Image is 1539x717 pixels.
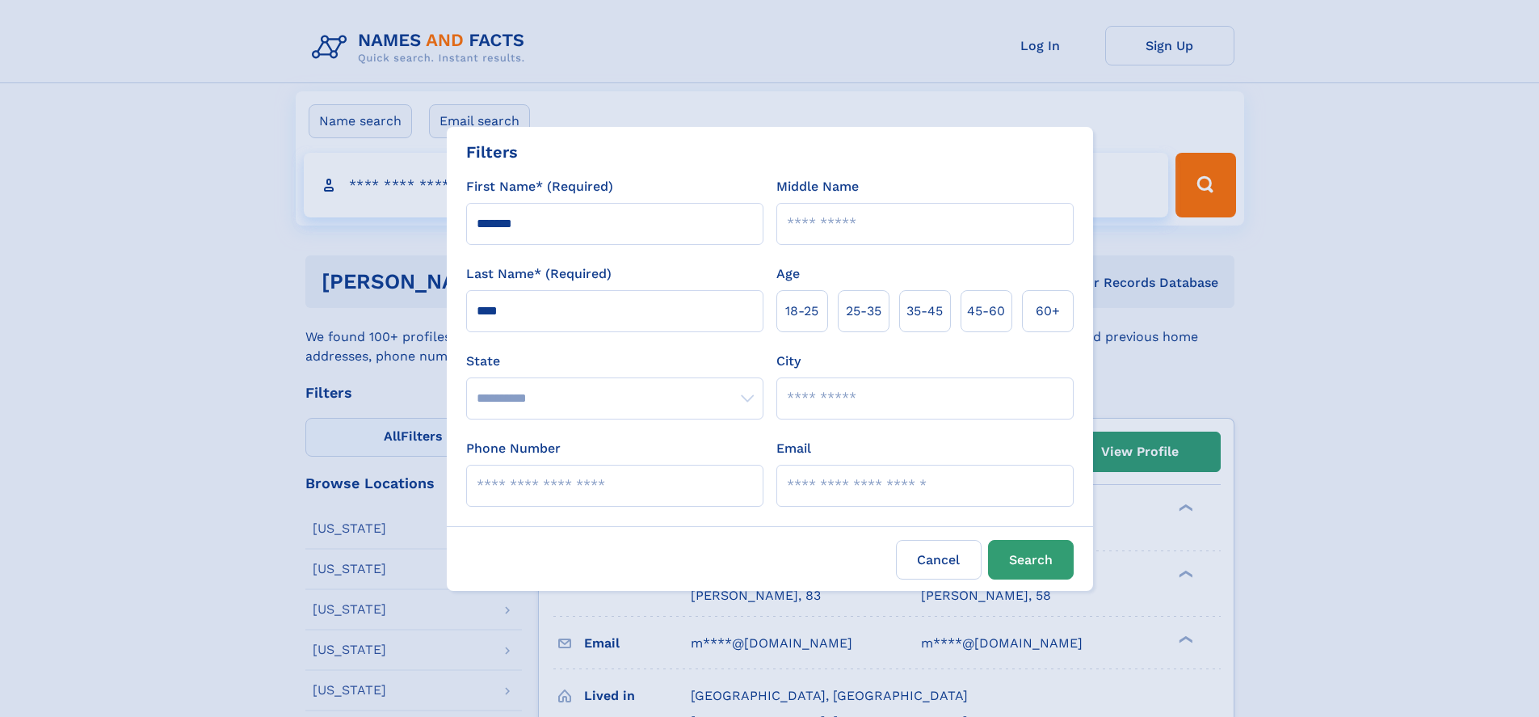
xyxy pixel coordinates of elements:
label: Last Name* (Required) [466,264,612,284]
button: Search [988,540,1074,580]
label: City [776,352,801,371]
label: Age [776,264,800,284]
label: Cancel [896,540,982,580]
label: Phone Number [466,439,561,458]
span: 18‑25 [785,302,818,321]
span: 35‑45 [906,302,943,321]
span: 60+ [1036,302,1060,321]
div: Filters [466,140,518,164]
label: Email [776,439,811,458]
span: 25‑35 [846,302,881,321]
label: State [466,352,763,371]
label: First Name* (Required) [466,177,613,196]
label: Middle Name [776,177,859,196]
span: 45‑60 [967,302,1005,321]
